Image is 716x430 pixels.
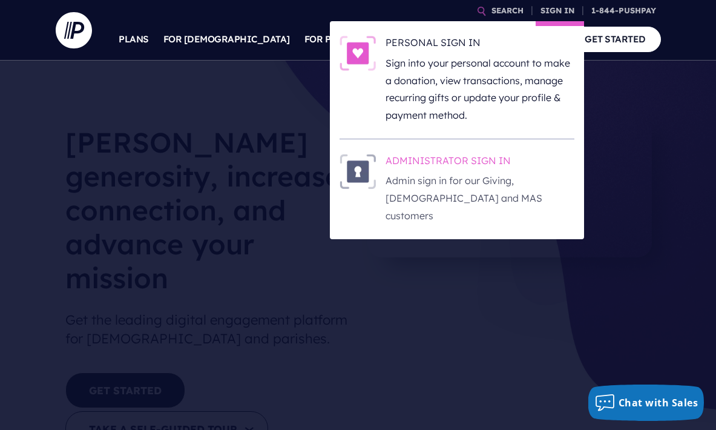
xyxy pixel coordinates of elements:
[386,18,440,61] a: SOLUTIONS
[386,154,574,172] h6: ADMINISTRATOR SIGN IN
[340,36,376,71] img: PERSONAL SIGN IN - Illustration
[340,36,574,124] a: PERSONAL SIGN IN - Illustration PERSONAL SIGN IN Sign into your personal account to make a donati...
[386,36,574,54] h6: PERSONAL SIGN IN
[454,18,496,61] a: EXPLORE
[511,18,556,61] a: COMPANY
[386,172,574,224] p: Admin sign in for our Giving, [DEMOGRAPHIC_DATA] and MAS customers
[304,18,372,61] a: FOR PARISHES
[119,18,149,61] a: PLANS
[163,18,290,61] a: FOR [DEMOGRAPHIC_DATA]
[588,385,705,421] button: Chat with Sales
[570,27,661,51] a: GET STARTED
[619,396,698,409] span: Chat with Sales
[386,55,574,124] p: Sign into your personal account to make a donation, view transactions, manage recurring gifts or ...
[340,154,376,189] img: ADMINISTRATOR SIGN IN - Illustration
[340,154,574,225] a: ADMINISTRATOR SIGN IN - Illustration ADMINISTRATOR SIGN IN Admin sign in for our Giving, [DEMOGRA...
